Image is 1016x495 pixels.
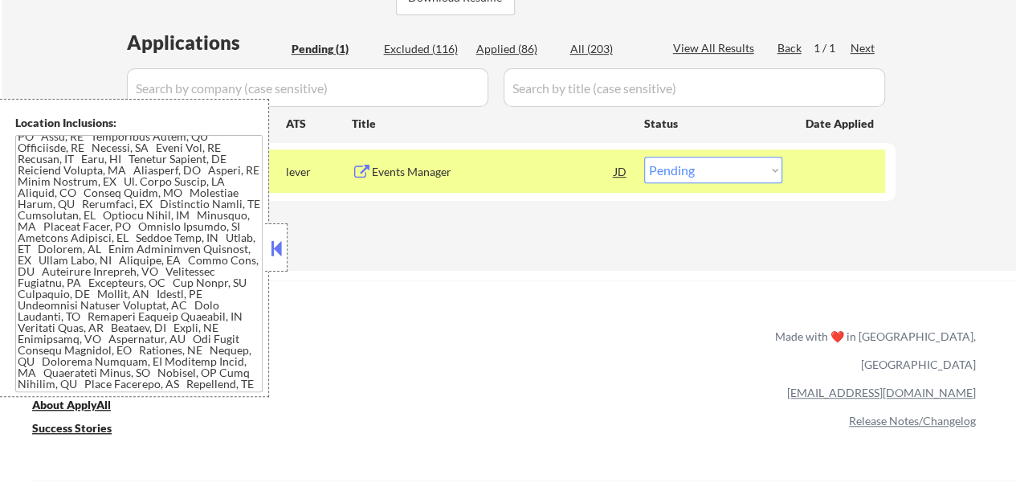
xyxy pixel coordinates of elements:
div: lever [286,164,352,180]
div: Title [352,116,629,132]
div: ATS [286,116,352,132]
div: Applied (86) [476,41,557,57]
u: Success Stories [32,421,112,435]
div: JD [613,157,629,186]
div: Location Inclusions: [15,115,263,131]
div: Date Applied [806,116,876,132]
a: Success Stories [32,420,133,440]
div: Applications [127,33,286,52]
div: Next [851,40,876,56]
a: [EMAIL_ADDRESS][DOMAIN_NAME] [787,386,976,399]
div: Pending (1) [292,41,372,57]
input: Search by title (case sensitive) [504,68,885,107]
a: About ApplyAll [32,397,133,417]
input: Search by company (case sensitive) [127,68,488,107]
div: Back [777,40,803,56]
div: Status [644,108,782,137]
div: All (203) [570,41,651,57]
div: Excluded (116) [384,41,464,57]
div: Events Manager [372,164,614,180]
div: View All Results [673,40,759,56]
div: 1 / 1 [814,40,851,56]
a: Release Notes/Changelog [849,414,976,427]
u: About ApplyAll [32,398,111,411]
div: Made with ❤️ in [GEOGRAPHIC_DATA], [GEOGRAPHIC_DATA] [769,322,976,378]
